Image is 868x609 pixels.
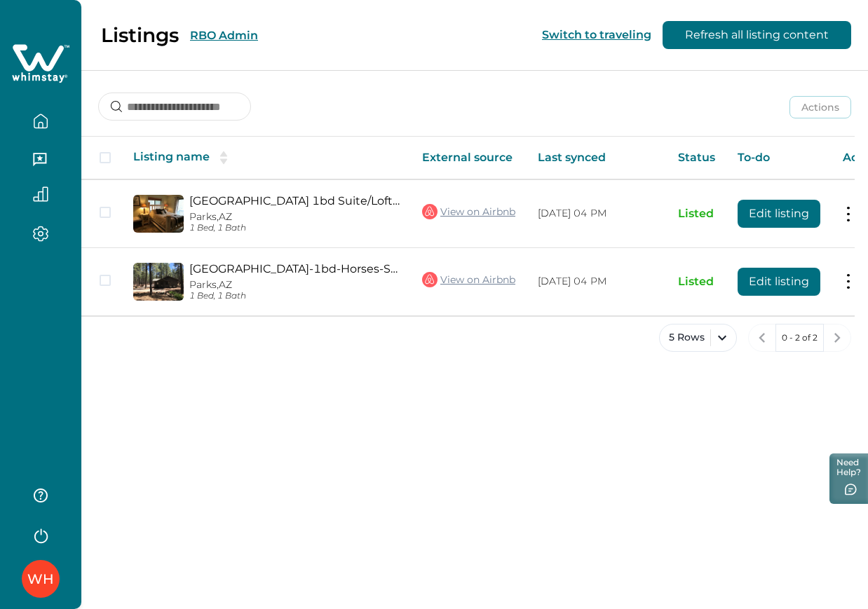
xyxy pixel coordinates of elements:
[122,137,411,179] th: Listing name
[789,96,851,118] button: Actions
[189,223,400,233] p: 1 Bed, 1 Bath
[538,275,656,289] p: [DATE] 04 PM
[823,324,851,352] button: next page
[748,324,776,352] button: previous page
[189,279,400,291] p: Parks, AZ
[527,137,667,179] th: Last synced
[189,194,400,207] a: [GEOGRAPHIC_DATA] 1bd Suite/Loft-Riding-Shooting-DogsOK
[663,21,851,49] button: Refresh all listing content
[738,200,820,228] button: Edit listing
[738,268,820,296] button: Edit listing
[133,195,184,233] img: propertyImage_Grand Canyon 1bd Suite/Loft-Riding-Shooting-DogsOK
[782,331,818,345] p: 0 - 2 of 2
[667,137,726,179] th: Status
[133,263,184,301] img: propertyImage_Grand Canyon Cottage-1bd-Horses-Shooting-Dogs OK!
[189,291,400,301] p: 1 Bed, 1 Bath
[542,28,651,41] button: Switch to traveling
[659,324,737,352] button: 5 Rows
[189,211,400,223] p: Parks, AZ
[678,275,715,289] p: Listed
[775,324,824,352] button: 0 - 2 of 2
[538,207,656,221] p: [DATE] 04 PM
[27,562,54,596] div: Whimstay Host
[678,207,715,221] p: Listed
[190,29,258,42] button: RBO Admin
[411,137,527,179] th: External source
[422,203,515,221] a: View on Airbnb
[210,151,238,165] button: sorting
[189,262,400,275] a: [GEOGRAPHIC_DATA]-1bd-Horses-Shooting-Dogs OK!
[101,23,179,47] p: Listings
[422,271,515,289] a: View on Airbnb
[726,137,832,179] th: To-do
